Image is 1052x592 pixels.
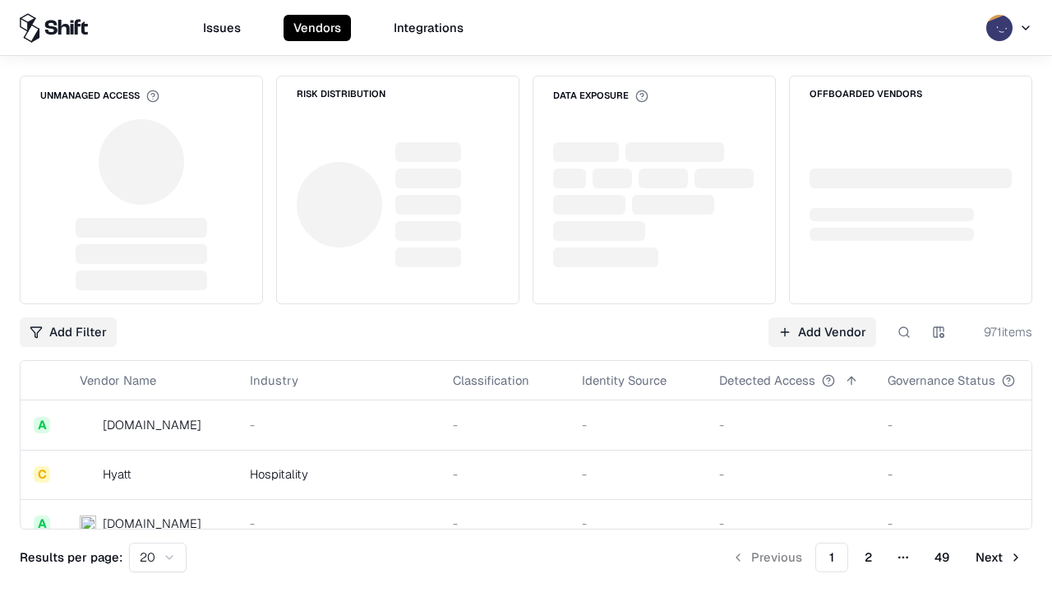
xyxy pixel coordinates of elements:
button: Vendors [284,15,351,41]
div: Detected Access [719,372,815,389]
img: intrado.com [80,417,96,433]
a: Add Vendor [768,317,876,347]
div: [DOMAIN_NAME] [103,416,201,433]
div: [DOMAIN_NAME] [103,515,201,532]
div: Governance Status [888,372,995,389]
div: - [582,515,693,532]
img: Hyatt [80,466,96,483]
div: - [582,416,693,433]
button: Issues [193,15,251,41]
button: Integrations [384,15,473,41]
div: Vendor Name [80,372,156,389]
div: - [719,515,861,532]
div: A [34,417,50,433]
button: 2 [851,543,885,572]
div: Unmanaged Access [40,90,159,103]
div: - [250,515,427,532]
div: Data Exposure [553,90,648,103]
div: - [719,465,861,483]
p: Results per page: [20,548,122,566]
div: Hyatt [103,465,131,483]
div: C [34,466,50,483]
button: Next [966,543,1032,572]
div: - [453,515,556,532]
div: - [250,416,427,433]
div: A [34,516,50,532]
div: Risk Distribution [297,90,385,99]
button: 49 [921,543,962,572]
img: primesec.co.il [80,516,96,532]
div: - [453,465,556,483]
button: Add Filter [20,317,117,347]
div: Hospitality [250,465,427,483]
div: - [888,515,1041,532]
div: - [888,416,1041,433]
div: - [453,416,556,433]
div: Industry [250,372,298,389]
div: - [888,465,1041,483]
div: Identity Source [582,372,667,389]
div: 971 items [967,323,1032,340]
div: Offboarded Vendors [810,90,922,99]
button: 1 [815,543,848,572]
div: Classification [453,372,529,389]
div: - [719,416,861,433]
div: - [582,465,693,483]
nav: pagination [722,543,1032,572]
